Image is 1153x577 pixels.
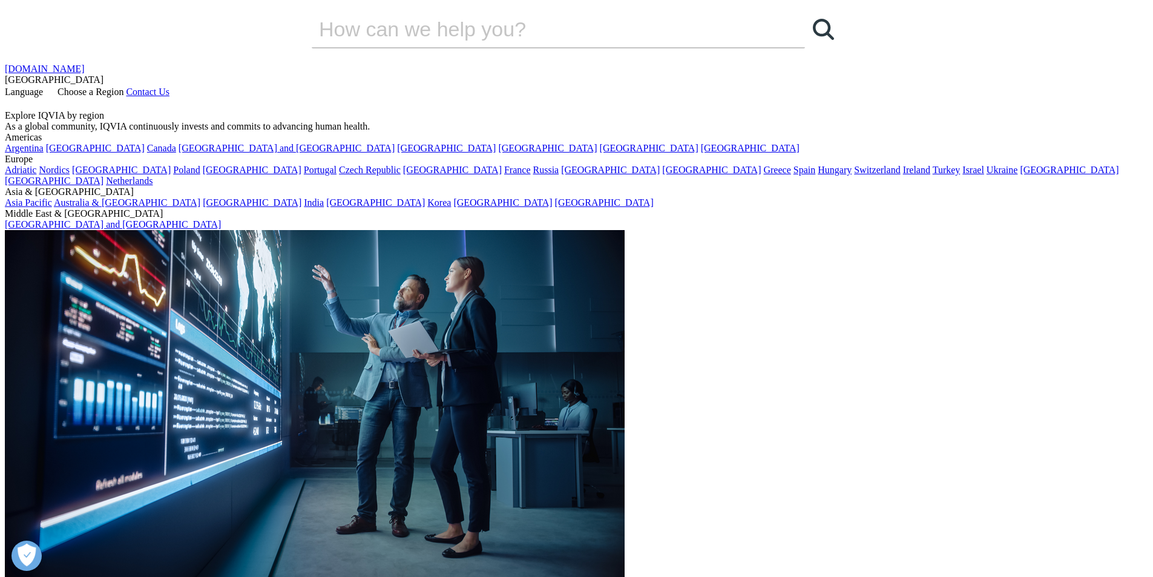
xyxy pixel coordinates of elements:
[173,165,200,175] a: Poland
[326,197,425,208] a: [GEOGRAPHIC_DATA]
[403,165,502,175] a: [GEOGRAPHIC_DATA]
[5,197,52,208] a: Asia Pacific
[818,165,852,175] a: Hungary
[312,11,770,47] input: Recherche
[498,143,597,153] a: [GEOGRAPHIC_DATA]
[5,165,36,175] a: Adriatic
[5,143,44,153] a: Argentina
[701,143,800,153] a: [GEOGRAPHIC_DATA]
[5,219,221,229] a: [GEOGRAPHIC_DATA] and [GEOGRAPHIC_DATA]
[5,64,85,74] a: [DOMAIN_NAME]
[46,143,145,153] a: [GEOGRAPHIC_DATA]
[933,165,961,175] a: Turkey
[11,541,42,571] button: Ouvrir le centre de préférences
[397,143,496,153] a: [GEOGRAPHIC_DATA]
[555,197,654,208] a: [GEOGRAPHIC_DATA]
[5,154,1148,165] div: Europe
[179,143,395,153] a: [GEOGRAPHIC_DATA] and [GEOGRAPHIC_DATA]
[72,165,171,175] a: [GEOGRAPHIC_DATA]
[962,165,984,175] a: Israel
[763,165,790,175] a: Greece
[203,197,301,208] a: [GEOGRAPHIC_DATA]
[453,197,552,208] a: [GEOGRAPHIC_DATA]
[427,197,451,208] a: Korea
[54,197,200,208] a: Australia & [GEOGRAPHIC_DATA]
[662,165,761,175] a: [GEOGRAPHIC_DATA]
[304,165,337,175] a: Portugal
[5,74,1148,85] div: [GEOGRAPHIC_DATA]
[5,110,1148,121] div: Explore IQVIA by region
[106,176,153,186] a: Netherlands
[561,165,660,175] a: [GEOGRAPHIC_DATA]
[5,132,1148,143] div: Americas
[5,208,1148,219] div: Middle East & [GEOGRAPHIC_DATA]
[57,87,123,97] span: Choose a Region
[5,121,1148,132] div: As a global community, IQVIA continuously invests and commits to advancing human health.
[793,165,815,175] a: Spain
[813,19,834,40] svg: Search
[147,143,176,153] a: Canada
[203,165,301,175] a: [GEOGRAPHIC_DATA]
[5,186,1148,197] div: Asia & [GEOGRAPHIC_DATA]
[5,87,43,97] span: Language
[987,165,1018,175] a: Ukraine
[600,143,698,153] a: [GEOGRAPHIC_DATA]
[504,165,531,175] a: France
[533,165,559,175] a: Russia
[5,176,103,186] a: [GEOGRAPHIC_DATA]
[126,87,169,97] a: Contact Us
[39,165,70,175] a: Nordics
[903,165,930,175] a: Ireland
[304,197,324,208] a: India
[1020,165,1119,175] a: [GEOGRAPHIC_DATA]
[854,165,900,175] a: Switzerland
[339,165,401,175] a: Czech Republic
[805,11,841,47] a: Recherche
